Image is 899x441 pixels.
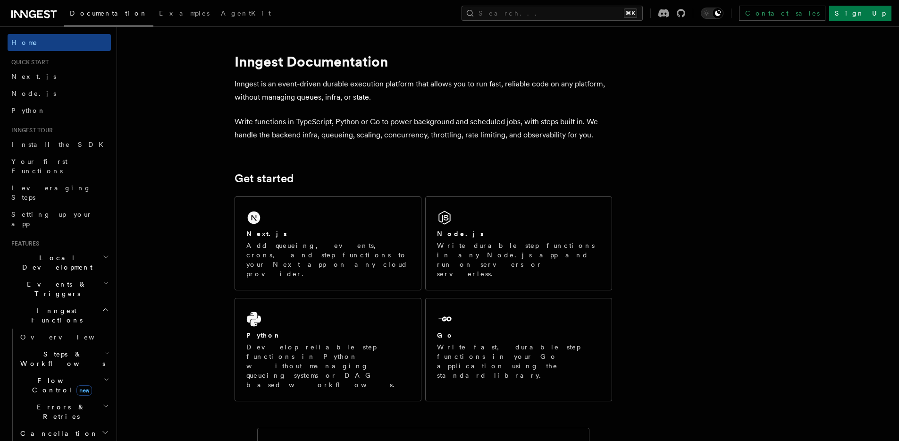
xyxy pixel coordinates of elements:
[8,85,111,102] a: Node.js
[76,385,92,396] span: new
[17,346,111,372] button: Steps & Workflows
[235,172,294,185] a: Get started
[17,372,111,399] button: Flow Controlnew
[8,179,111,206] a: Leveraging Steps
[425,298,612,401] a: GoWrite fast, durable step functions in your Go application using the standard library.
[829,6,891,21] a: Sign Up
[246,241,410,279] p: Add queueing, events, crons, and step functions to your Next app on any cloud provider.
[8,249,111,276] button: Local Development
[8,102,111,119] a: Python
[17,376,104,395] span: Flow Control
[17,399,111,425] button: Errors & Retries
[437,331,454,340] h2: Go
[462,6,643,21] button: Search...⌘K
[8,59,49,66] span: Quick start
[8,276,111,302] button: Events & Triggers
[11,107,46,114] span: Python
[17,349,105,368] span: Steps & Workflows
[701,8,723,19] button: Toggle dark mode
[8,280,103,298] span: Events & Triggers
[8,153,111,179] a: Your first Functions
[235,298,421,401] a: PythonDevelop reliable step functions in Python without managing queueing systems or DAG based wo...
[11,184,91,201] span: Leveraging Steps
[235,196,421,290] a: Next.jsAdd queueing, events, crons, and step functions to your Next app on any cloud provider.
[64,3,153,26] a: Documentation
[11,38,38,47] span: Home
[8,253,103,272] span: Local Development
[8,240,39,247] span: Features
[11,211,92,228] span: Setting up your app
[437,229,484,238] h2: Node.js
[246,342,410,390] p: Develop reliable step functions in Python without managing queueing systems or DAG based workflows.
[70,9,148,17] span: Documentation
[11,158,67,175] span: Your first Functions
[235,77,612,104] p: Inngest is an event-driven durable execution platform that allows you to run fast, reliable code ...
[17,429,98,438] span: Cancellation
[17,329,111,346] a: Overview
[11,141,109,148] span: Install the SDK
[11,90,56,97] span: Node.js
[8,34,111,51] a: Home
[17,402,102,421] span: Errors & Retries
[221,9,271,17] span: AgentKit
[246,229,287,238] h2: Next.js
[624,8,637,18] kbd: ⌘K
[8,136,111,153] a: Install the SDK
[11,73,56,80] span: Next.js
[235,53,612,70] h1: Inngest Documentation
[246,331,281,340] h2: Python
[20,333,118,341] span: Overview
[8,127,53,134] span: Inngest tour
[153,3,215,25] a: Examples
[8,306,102,325] span: Inngest Functions
[159,9,210,17] span: Examples
[8,68,111,85] a: Next.js
[215,3,277,25] a: AgentKit
[235,115,612,142] p: Write functions in TypeScript, Python or Go to power background and scheduled jobs, with steps bu...
[425,196,612,290] a: Node.jsWrite durable step functions in any Node.js app and run on servers or serverless.
[437,342,600,380] p: Write fast, durable step functions in your Go application using the standard library.
[437,241,600,279] p: Write durable step functions in any Node.js app and run on servers or serverless.
[739,6,825,21] a: Contact sales
[8,302,111,329] button: Inngest Functions
[8,206,111,232] a: Setting up your app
